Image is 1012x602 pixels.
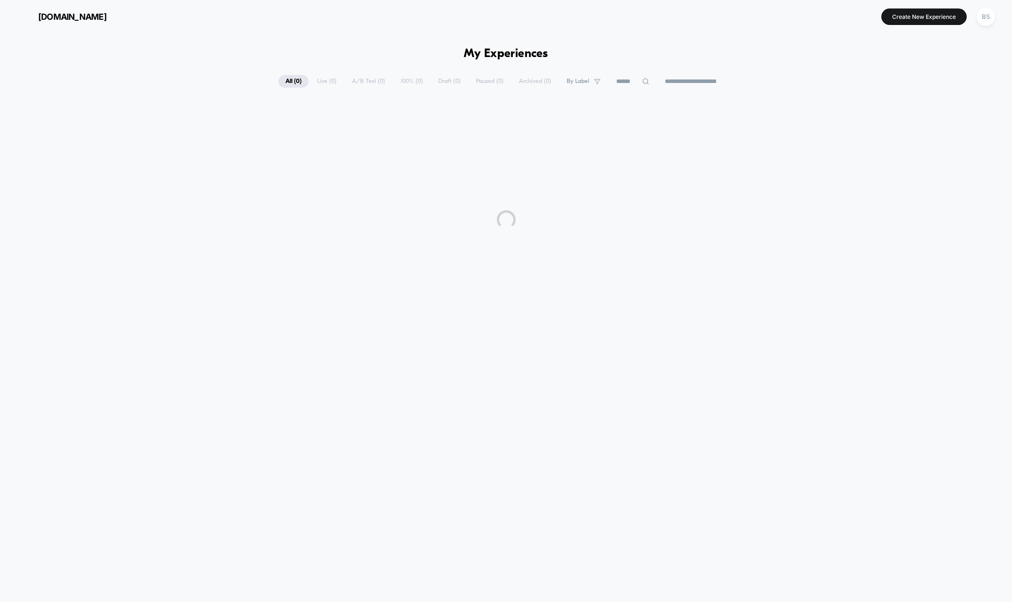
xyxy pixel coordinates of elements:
span: [DOMAIN_NAME] [38,12,107,22]
h1: My Experiences [464,47,548,61]
button: Create New Experience [881,8,967,25]
div: BS [977,8,995,26]
button: [DOMAIN_NAME] [14,9,109,24]
span: All ( 0 ) [278,75,309,88]
button: BS [974,7,998,26]
span: By Label [567,78,589,85]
